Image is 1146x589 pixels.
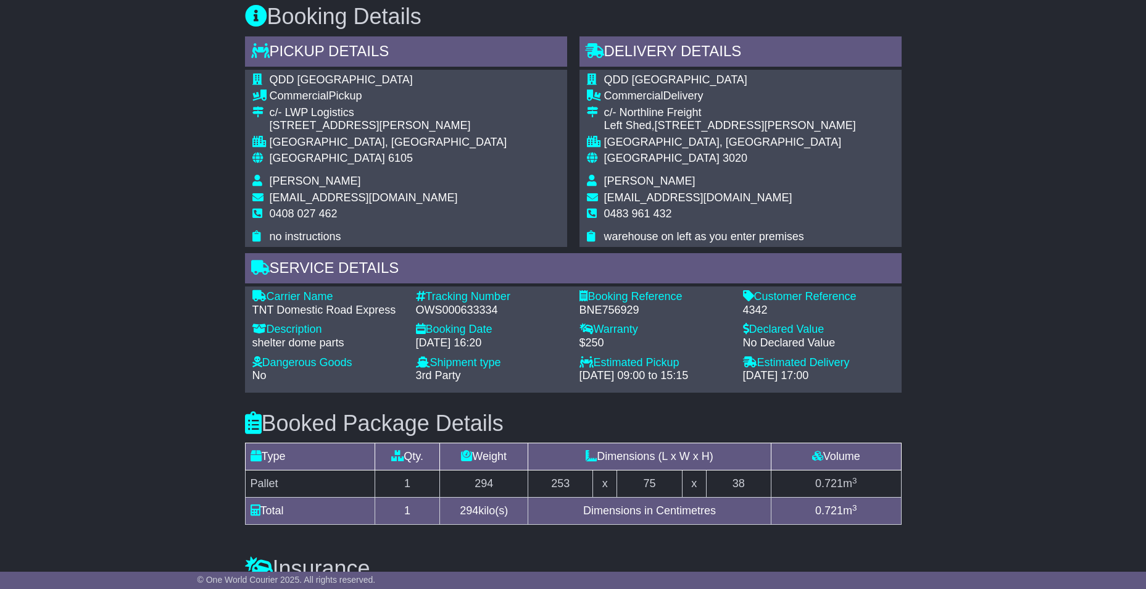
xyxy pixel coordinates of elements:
td: Dimensions in Centimetres [528,498,771,525]
td: Volume [771,443,901,470]
span: no instructions [270,230,341,243]
h3: Booking Details [245,4,902,29]
h3: Insurance [245,556,902,581]
td: m [771,470,901,498]
div: Estimated Pickup [579,356,731,370]
span: 3020 [723,152,747,164]
td: Weight [440,443,528,470]
td: m [771,498,901,525]
span: warehouse on left as you enter premises [604,230,804,243]
div: Description [252,323,404,336]
div: Tracking Number [416,290,567,304]
td: 294 [440,470,528,498]
div: Booking Reference [579,290,731,304]
td: Dimensions (L x W x H) [528,443,771,470]
td: x [682,470,706,498]
td: Type [245,443,375,470]
div: Left Shed,[STREET_ADDRESS][PERSON_NAME] [604,119,856,133]
span: [GEOGRAPHIC_DATA] [270,152,385,164]
td: Pallet [245,470,375,498]
div: Carrier Name [252,290,404,304]
td: 1 [375,470,439,498]
div: $250 [579,336,731,350]
div: [DATE] 16:20 [416,336,567,350]
div: [GEOGRAPHIC_DATA], [GEOGRAPHIC_DATA] [604,136,856,149]
div: [STREET_ADDRESS][PERSON_NAME] [270,119,507,133]
div: shelter dome parts [252,336,404,350]
span: Commercial [604,90,663,102]
div: TNT Domestic Road Express [252,304,404,317]
div: BNE756929 [579,304,731,317]
div: Pickup Details [245,36,567,70]
td: kilo(s) [440,498,528,525]
span: 0408 027 462 [270,207,338,220]
td: x [593,470,617,498]
span: QDD [GEOGRAPHIC_DATA] [270,73,413,86]
span: [EMAIL_ADDRESS][DOMAIN_NAME] [604,191,792,204]
div: Dangerous Goods [252,356,404,370]
div: Delivery [604,90,856,103]
div: Service Details [245,253,902,286]
span: Commercial [270,90,329,102]
span: QDD [GEOGRAPHIC_DATA] [604,73,747,86]
span: 6105 [388,152,413,164]
div: Shipment type [416,356,567,370]
td: 38 [706,470,771,498]
div: c/- Northline Freight [604,106,856,120]
sup: 3 [852,503,857,512]
div: [DATE] 09:00 to 15:15 [579,369,731,383]
div: Booking Date [416,323,567,336]
span: 0483 961 432 [604,207,672,220]
td: 75 [617,470,682,498]
td: 1 [375,498,439,525]
span: 3rd Party [416,369,461,382]
span: [PERSON_NAME] [270,175,361,187]
div: Pickup [270,90,507,103]
span: [PERSON_NAME] [604,175,695,187]
td: Qty. [375,443,439,470]
div: [DATE] 17:00 [743,369,894,383]
span: © One World Courier 2025. All rights reserved. [197,575,376,585]
span: 0.721 [815,504,843,517]
td: Total [245,498,375,525]
div: Customer Reference [743,290,894,304]
div: 4342 [743,304,894,317]
div: Delivery Details [579,36,902,70]
span: [GEOGRAPHIC_DATA] [604,152,720,164]
span: 294 [460,504,478,517]
span: 0.721 [815,477,843,490]
span: [EMAIL_ADDRESS][DOMAIN_NAME] [270,191,458,204]
td: 253 [528,470,593,498]
span: No [252,369,267,382]
div: c/- LWP Logistics [270,106,507,120]
div: Estimated Delivery [743,356,894,370]
div: [GEOGRAPHIC_DATA], [GEOGRAPHIC_DATA] [270,136,507,149]
div: Declared Value [743,323,894,336]
div: OWS000633334 [416,304,567,317]
div: Warranty [579,323,731,336]
div: No Declared Value [743,336,894,350]
h3: Booked Package Details [245,411,902,436]
sup: 3 [852,476,857,485]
